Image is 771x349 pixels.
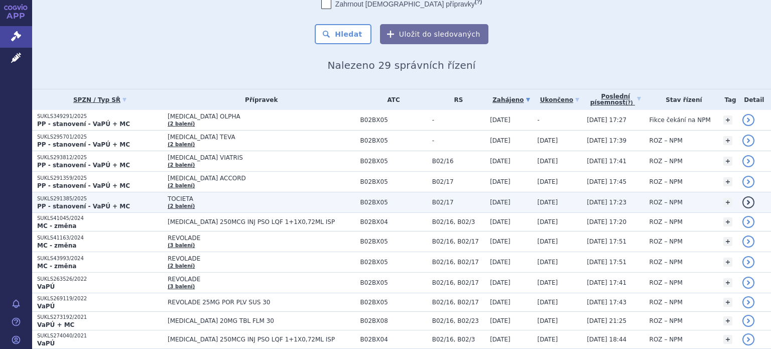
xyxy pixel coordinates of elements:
[37,93,163,107] a: SPZN / Typ SŘ
[490,259,510,266] span: [DATE]
[315,24,371,44] button: Hledat
[432,336,485,343] span: B02/16, B02/3
[490,317,510,324] span: [DATE]
[168,336,355,343] span: [MEDICAL_DATA] 250MCG INJ PSO LQF 1+1X0,72ML ISP
[168,203,195,209] a: (2 balení)
[587,317,626,324] span: [DATE] 21:25
[723,278,732,287] a: +
[168,113,355,120] span: [MEDICAL_DATA] OLPHA
[742,196,754,208] a: detail
[742,315,754,327] a: detail
[37,255,163,262] p: SUKLS43993/2024
[168,195,355,202] span: TOCIETA
[360,279,427,286] span: B02BX05
[587,137,626,144] span: [DATE] 17:39
[432,317,485,324] span: B02/16, B02/23
[37,242,76,249] strong: MC - změna
[723,157,732,166] a: +
[587,158,626,165] span: [DATE] 17:41
[723,115,732,125] a: +
[538,178,558,185] span: [DATE]
[587,218,626,225] span: [DATE] 17:20
[650,238,683,245] span: ROZ – NPM
[37,154,163,161] p: SUKLS293812/2025
[37,162,130,169] strong: PP - stanovení - VaPÚ + MC
[37,141,130,148] strong: PP - stanovení - VaPÚ + MC
[742,256,754,268] a: detail
[538,336,558,343] span: [DATE]
[360,137,427,144] span: B02BX05
[587,238,626,245] span: [DATE] 17:51
[538,93,582,107] a: Ukončeno
[650,218,683,225] span: ROZ – NPM
[360,158,427,165] span: B02BX05
[360,218,427,225] span: B02BX04
[360,238,427,245] span: B02BX05
[538,238,558,245] span: [DATE]
[37,295,163,302] p: SUKLS269119/2022
[168,154,355,161] span: [MEDICAL_DATA] VIATRIS
[587,336,626,343] span: [DATE] 18:44
[37,332,163,339] p: SUKLS274040/2021
[37,263,76,270] strong: MC - změna
[587,279,626,286] span: [DATE] 17:41
[360,299,427,306] span: B02BX05
[723,335,732,344] a: +
[538,218,558,225] span: [DATE]
[37,314,163,321] p: SUKLS273192/2021
[490,199,510,206] span: [DATE]
[432,117,485,124] span: -
[360,199,427,206] span: B02BX05
[538,137,558,144] span: [DATE]
[432,259,485,266] span: B02/16, B02/17
[723,298,732,307] a: +
[168,142,195,147] a: (2 balení)
[37,203,130,210] strong: PP - stanovení - VaPÚ + MC
[168,134,355,141] span: [MEDICAL_DATA] TEVA
[742,333,754,345] a: detail
[742,296,754,308] a: detail
[723,177,732,186] a: +
[737,89,771,110] th: Detail
[538,317,558,324] span: [DATE]
[650,199,683,206] span: ROZ – NPM
[625,100,633,106] abbr: (?)
[723,237,732,246] a: +
[360,259,427,266] span: B02BX05
[742,114,754,126] a: detail
[723,136,732,145] a: +
[538,259,558,266] span: [DATE]
[718,89,737,110] th: Tag
[650,117,711,124] span: Fikce čekání na NPM
[742,216,754,228] a: detail
[490,137,510,144] span: [DATE]
[490,336,510,343] span: [DATE]
[360,317,427,324] span: B02BX08
[650,178,683,185] span: ROZ – NPM
[168,299,355,306] span: REVOLADE 25MG POR PLV SUS 30
[538,117,540,124] span: -
[650,299,683,306] span: ROZ – NPM
[168,263,195,269] a: (2 balení)
[490,279,510,286] span: [DATE]
[587,178,626,185] span: [DATE] 17:45
[168,162,195,168] a: (2 balení)
[650,317,683,324] span: ROZ – NPM
[587,299,626,306] span: [DATE] 17:43
[490,238,510,245] span: [DATE]
[650,137,683,144] span: ROZ – NPM
[37,121,130,128] strong: PP - stanovení - VaPÚ + MC
[168,284,195,289] a: (3 balení)
[37,175,163,182] p: SUKLS291359/2025
[168,317,355,324] span: [MEDICAL_DATA] 20MG TBL FLM 30
[432,199,485,206] span: B02/17
[360,117,427,124] span: B02BX05
[355,89,427,110] th: ATC
[742,135,754,147] a: detail
[723,217,732,226] a: +
[168,218,355,225] span: [MEDICAL_DATA] 250MCG INJ PSO LQF 1+1X0,72ML ISP
[490,299,510,306] span: [DATE]
[432,137,485,144] span: -
[37,340,55,347] strong: VaPÚ
[427,89,485,110] th: RS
